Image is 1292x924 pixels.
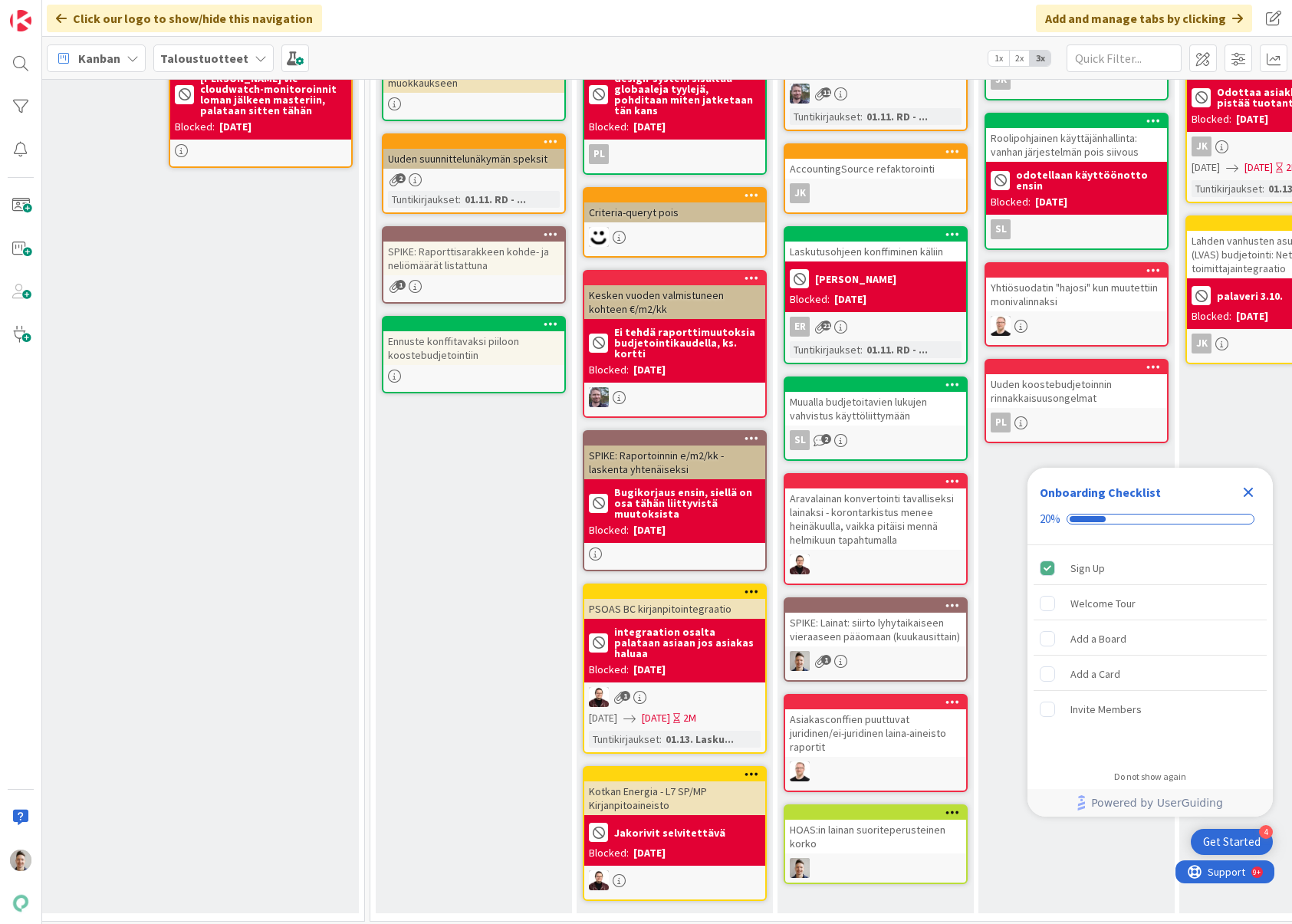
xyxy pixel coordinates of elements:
[589,144,609,164] div: PL
[10,10,31,31] img: Visit kanbanzone.com
[785,84,966,104] div: TK
[1192,334,1211,353] div: JK
[991,219,1011,239] div: sl
[1067,44,1182,72] input: Quick Filter...
[785,554,966,574] div: AA
[790,183,810,203] div: JK
[160,51,248,66] b: Taloustuotteet
[785,430,966,450] div: sl
[1027,468,1273,817] div: Checklist Container
[614,327,761,359] b: Ei tehdä raporttimuutoksia budjetointikaudella, ks. kortti
[1192,111,1231,127] div: Blocked:
[785,475,966,550] div: Aravalainan konvertointi tavalliseksi lainaksi - korontarkistus menee heinäkuulla, vaikka pitäisi...
[785,709,966,757] div: Asiakasconffien puuttuvat juridinen/ei-juridinen laina-aineisto raportit
[1070,700,1142,718] div: Invite Members
[584,585,765,619] div: PSOAS BC kirjanpitointegraatio
[614,626,761,659] b: integraation osalta palataan asiaan jos asiakas haluaa
[1262,180,1264,197] span: :
[614,827,725,838] b: Jakorivit selvitettävä
[1191,829,1273,855] div: Open Get Started checklist, remaining modules: 4
[986,374,1167,408] div: Uuden koostebudjetoinnin rinnakkaisuusongelmat
[32,2,70,21] span: Support
[1040,512,1060,526] div: 20%
[1027,545,1273,761] div: Checklist items
[383,331,564,365] div: Ennuste konffitavaksi piiloon koostebudjetointiin
[584,768,765,815] div: Kotkan Energia - L7 SP/MP Kirjanpitoaineisto
[986,264,1167,311] div: Yhtiösuodatin "hajosi" kun muutettiin monivalinnaksi
[986,413,1167,432] div: PL
[991,194,1031,210] div: Blocked:
[1070,630,1126,648] div: Add a Board
[388,191,459,208] div: Tuntikirjaukset
[589,362,629,378] div: Blocked:
[785,317,966,337] div: ER
[785,651,966,671] div: TN
[614,487,761,519] b: Bugikorjaus ensin, siellä on osa tähän liittyvistä muutoksista
[584,446,765,479] div: SPIKE: Raportoinnin e/m2/kk -laskenta yhtenäiseksi
[790,761,810,781] img: LL
[584,227,765,247] div: MH
[1259,825,1273,839] div: 4
[785,761,966,781] div: LL
[620,691,630,701] span: 1
[1070,594,1136,613] div: Welcome Tour
[78,49,120,67] span: Kanban
[815,274,896,284] b: [PERSON_NAME]
[785,228,966,261] div: Laskutusohjeen konffiminen käliin
[1244,159,1273,176] span: [DATE]
[461,191,530,208] div: 01.11. RD - ...
[1217,291,1283,301] b: palaveri 3.10.
[584,781,765,815] div: Kotkan Energia - L7 SP/MP Kirjanpitoaineisto
[200,73,347,116] b: [PERSON_NAME] vie cloudwatch-monitoroinnit loman jälkeen masteriin, palataan sitten tähän
[1192,136,1211,156] div: JK
[383,149,564,169] div: Uuden suunnittelunäkymän speksit
[642,710,670,726] span: [DATE]
[584,599,765,619] div: PSOAS BC kirjanpitointegraatio
[986,278,1167,311] div: Yhtiösuodatin "hajosi" kun muutettiin monivalinnaksi
[1016,169,1162,191] b: odotellaan käyttöönotto ensin
[584,387,765,407] div: TK
[584,285,765,319] div: Kesken vuoden valmistuneen kohteen €/m2/kk
[1040,483,1161,501] div: Onboarding Checklist
[785,695,966,757] div: Asiakasconffien puuttuvat juridinen/ei-juridinen laina-aineisto raportit
[1034,622,1267,656] div: Add a Board is incomplete.
[785,820,966,853] div: HOAS:in lainan suoriteperusteinen korko
[1114,771,1186,783] div: Do not show again
[584,687,765,707] div: AA
[785,488,966,550] div: Aravalainan konvertointi tavalliseksi lainaksi - korontarkistus menee heinäkuulla, vaikka pitäisi...
[1034,657,1267,691] div: Add a Card is incomplete.
[785,378,966,426] div: Muualla budjetoitavien lukujen vahvistus käyttöliittymään
[821,655,831,665] span: 1
[589,710,617,726] span: [DATE]
[662,731,738,748] div: 01.13. Lasku...
[785,599,966,646] div: SPIKE: Lainat: siirto lyhytaikaiseen vieraaseen pääomaan (kuukausittain)
[584,271,765,319] div: Kesken vuoden valmistuneen kohteen €/m2/kk
[383,317,564,365] div: Ennuste konffitavaksi piiloon koostebudjetointiin
[383,228,564,275] div: SPIKE: Raporttisarakkeen kohde- ja neliömäärät listattuna
[790,651,810,671] img: TN
[1034,551,1267,585] div: Sign Up is complete.
[863,108,932,125] div: 01.11. RD - ...
[1009,51,1030,66] span: 2x
[1070,559,1105,577] div: Sign Up
[10,893,31,914] img: avatar
[589,662,629,678] div: Blocked:
[584,432,765,479] div: SPIKE: Raportoinnin e/m2/kk -laskenta yhtenäiseksi
[1035,789,1265,817] a: Powered by UserGuiding
[790,858,810,878] img: TN
[986,219,1167,239] div: sl
[1192,159,1220,176] span: [DATE]
[790,84,810,104] img: TK
[396,280,406,290] span: 1
[175,119,215,135] div: Blocked:
[785,183,966,203] div: JK
[614,73,761,116] b: design-system sisältää globaaleja tyylejä, pohditaan miten jatketaan tän kans
[785,613,966,646] div: SPIKE: Lainat: siirto lyhytaikaiseen vieraaseen pääomaan (kuukausittain)
[1192,308,1231,324] div: Blocked:
[589,731,659,748] div: Tuntikirjaukset
[785,145,966,179] div: AccountingSource refaktorointi
[790,554,810,574] img: AA
[219,119,251,135] div: [DATE]
[589,687,609,707] img: AA
[1034,692,1267,726] div: Invite Members is incomplete.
